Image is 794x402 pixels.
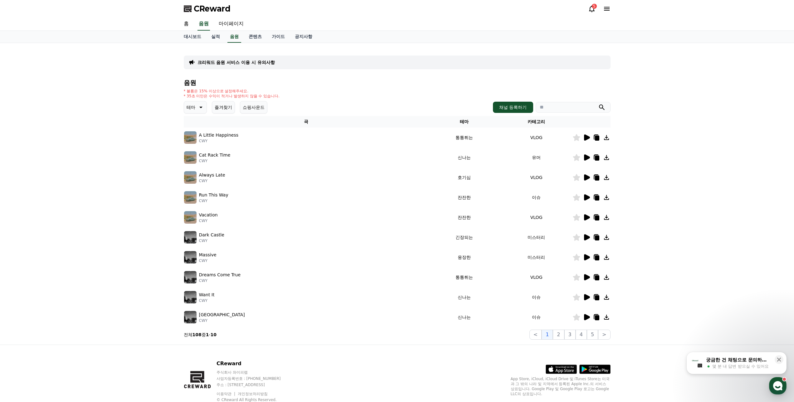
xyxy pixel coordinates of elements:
a: 대화 [41,198,80,213]
button: 즐겨찾기 [212,101,235,114]
th: 카테고리 [500,116,572,128]
p: Vacation [199,212,218,218]
p: Dark Castle [199,232,224,238]
p: App Store, iCloud, iCloud Drive 및 iTunes Store는 미국과 그 밖의 나라 및 지역에서 등록된 Apple Inc.의 서비스 상표입니다. Goo... [511,376,611,396]
p: 사업자등록번호 : [PHONE_NUMBER] [217,376,293,381]
a: 홈 [179,17,194,31]
img: music [184,291,197,303]
a: CReward [184,4,231,14]
p: CWY [199,198,228,203]
a: 홈 [2,198,41,213]
td: 통통튀는 [428,128,500,148]
a: 이용약관 [217,392,236,396]
td: 미스터리 [500,247,572,267]
a: 가이드 [267,31,290,43]
p: Want It [199,292,215,298]
button: 1 [542,330,553,340]
p: CWY [199,238,224,243]
p: 주소 : [STREET_ADDRESS] [217,382,293,387]
img: music [184,191,197,204]
strong: 10 [211,332,217,337]
td: 웅장한 [428,247,500,267]
p: [GEOGRAPHIC_DATA] [199,312,245,318]
td: VLOG [500,207,572,227]
a: 마이페이지 [214,17,249,31]
th: 테마 [428,116,500,128]
td: 미스터리 [500,227,572,247]
p: Always Late [199,172,225,178]
a: 개인정보처리방침 [238,392,268,396]
td: 유머 [500,148,572,167]
a: 콘텐츠 [244,31,267,43]
p: CWY [199,298,215,303]
p: 테마 [187,103,195,112]
a: 5 [588,5,596,12]
button: 5 [587,330,598,340]
td: VLOG [500,167,572,187]
img: music [184,311,197,323]
a: 음원 [227,31,241,43]
button: 2 [553,330,564,340]
img: music [184,211,197,224]
td: 신나는 [428,148,500,167]
p: Cat Rack Time [199,152,231,158]
a: 음원 [197,17,210,31]
button: 3 [564,330,576,340]
p: * 볼륨은 15% 이상으로 설정해주세요. [184,89,280,94]
p: 주식회사 와이피랩 [217,370,293,375]
td: VLOG [500,267,572,287]
img: music [184,131,197,144]
strong: 108 [192,332,202,337]
td: 이슈 [500,287,572,307]
strong: 1 [206,332,209,337]
h4: 음원 [184,79,611,86]
div: 5 [592,4,597,9]
p: Dreams Come True [199,272,241,278]
p: Run This Way [199,192,228,198]
a: 크리워드 음원 서비스 이용 시 유의사항 [197,59,275,65]
p: * 35초 미만은 수익이 적거나 발생하지 않을 수 있습니다. [184,94,280,99]
p: CWY [199,138,239,143]
span: 설정 [96,207,104,212]
p: A Little Happiness [199,132,239,138]
button: > [598,330,610,340]
th: 곡 [184,116,428,128]
p: CWY [199,178,225,183]
a: 대시보드 [179,31,206,43]
a: 설정 [80,198,120,213]
span: CReward [194,4,231,14]
button: 채널 등록하기 [493,102,533,113]
td: 신나는 [428,307,500,327]
p: CWY [199,278,241,283]
td: 이슈 [500,187,572,207]
td: 호기심 [428,167,500,187]
td: 이슈 [500,307,572,327]
td: 잔잔한 [428,207,500,227]
p: CWY [199,218,218,223]
td: 신나는 [428,287,500,307]
p: Massive [199,252,217,258]
img: music [184,171,197,184]
button: < [529,330,542,340]
img: music [184,231,197,244]
span: 대화 [57,207,65,212]
p: CWY [199,258,217,263]
p: CWY [199,158,231,163]
a: 공지사항 [290,31,317,43]
p: CReward [217,360,293,367]
button: 쇼핑사운드 [240,101,267,114]
span: 홈 [20,207,23,212]
img: music [184,151,197,164]
p: CWY [199,318,245,323]
a: 실적 [206,31,225,43]
button: 4 [576,330,587,340]
p: 전체 중 - [184,332,217,338]
td: 잔잔한 [428,187,500,207]
img: music [184,251,197,264]
td: 통통튀는 [428,267,500,287]
button: 테마 [184,101,207,114]
td: 긴장되는 [428,227,500,247]
img: music [184,271,197,283]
